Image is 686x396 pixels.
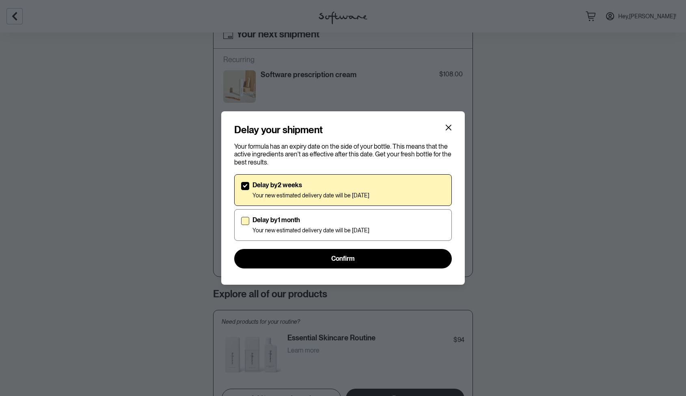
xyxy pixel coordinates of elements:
span: Confirm [331,255,355,262]
p: Your formula has an expiry date on the side of your bottle. This means that the active ingredient... [234,143,452,166]
button: Close [442,121,455,134]
h4: Delay your shipment [234,124,323,136]
p: Your new estimated delivery date will be [DATE] [252,227,369,234]
button: Confirm [234,249,452,268]
p: Delay by 2 weeks [252,181,369,189]
p: Your new estimated delivery date will be [DATE] [252,192,369,199]
p: Delay by 1 month [252,216,369,224]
